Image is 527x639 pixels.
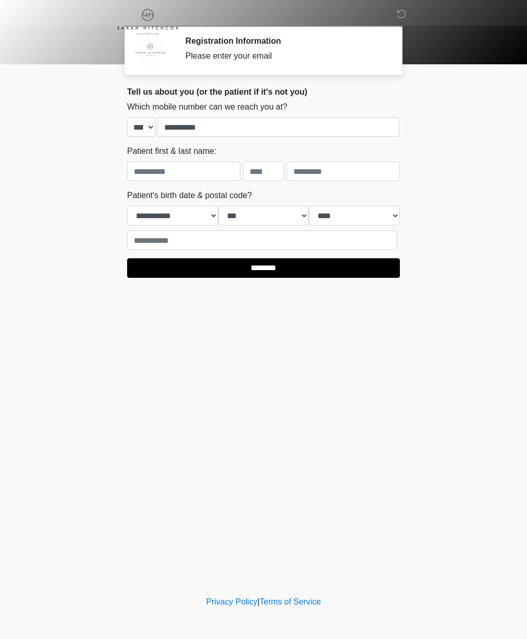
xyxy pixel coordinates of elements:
[117,8,179,35] img: Sarah Hitchcox Aesthetics Logo
[127,101,287,113] label: Which mobile number can we reach you at?
[127,145,216,157] label: Patient first & last name:
[206,597,258,606] a: Privacy Policy
[185,50,384,62] div: Please enter your email
[135,36,166,67] img: Agent Avatar
[259,597,321,606] a: Terms of Service
[127,189,252,202] label: Patient's birth date & postal code?
[127,87,400,97] h2: Tell us about you (or the patient if it's not you)
[257,597,259,606] a: |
